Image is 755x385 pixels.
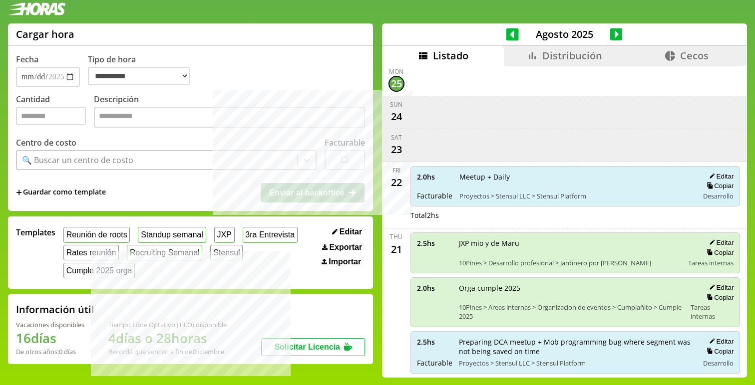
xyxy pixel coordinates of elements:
h1: Cargar hora [16,27,74,41]
span: Templates [16,227,55,238]
span: 10Pines > Areas internas > Organizacion de eventos > Cumplañito > Cumple 2025 [459,303,684,321]
div: Fri [392,166,400,175]
h1: 4 días o 28 horas [108,329,227,347]
span: Orga cumple 2025 [459,283,684,293]
button: 3ra Entrevista [243,227,298,242]
span: Tareas internas [691,303,734,321]
span: Facturable [417,191,452,200]
span: 2.5 hs [417,337,452,347]
span: 2.5 hs [417,238,452,248]
span: Proyectos > Stensul LLC > Stensul Platform [459,192,692,200]
button: Copiar [704,293,734,302]
span: Tareas internas [688,258,734,267]
div: Vacaciones disponibles [16,320,84,329]
div: 22 [388,175,404,191]
span: Preparing DCA meetup + Mob programming bug where segment was not being saved on time [459,337,692,356]
button: Editar [706,238,734,247]
button: JXP [214,227,235,242]
button: Editar [706,283,734,292]
input: Cantidad [16,107,86,125]
span: Solicitar Licencia [274,343,340,351]
h2: Información útil [16,303,94,316]
label: Descripción [94,94,365,130]
button: Editar [329,227,365,237]
span: Facturable [417,358,452,368]
span: Importar [329,257,361,266]
label: Fecha [16,54,38,65]
textarea: Descripción [94,107,365,128]
span: Cecos [680,49,709,62]
div: De otros años: 0 días [16,347,84,356]
button: Editar [706,172,734,181]
span: Desarrollo [703,192,734,200]
div: Total 2 hs [410,210,741,220]
b: Diciembre [192,347,224,356]
button: Editar [706,337,734,346]
div: Mon [389,67,403,76]
span: Listado [433,49,468,62]
img: logotipo [8,2,66,15]
button: Reunión de roots [63,227,130,242]
button: Copiar [704,182,734,190]
button: Copiar [704,248,734,257]
div: 23 [388,142,404,158]
button: Solicitar Licencia [261,338,365,356]
span: Meetup + Daily [459,172,692,182]
button: Rates reunión [63,245,119,260]
button: Exportar [319,242,365,252]
button: Copiar [704,347,734,356]
span: Proyectos > Stensul LLC > Stensul Platform [459,359,692,368]
span: 2.0 hs [417,172,452,182]
select: Tipo de hora [88,67,190,85]
button: Standup semanal [138,227,206,242]
div: 25 [388,76,404,92]
span: JXP mio y de Maru [459,238,682,248]
div: Tiempo Libre Optativo (TiLO) disponible [108,320,227,329]
span: 10Pines > Desarrollo profesional > Jardinero por [PERSON_NAME] [459,258,682,267]
div: scrollable content [382,66,747,376]
div: 24 [388,109,404,125]
span: Desarrollo [703,359,734,368]
span: Exportar [329,243,362,252]
label: Facturable [325,137,365,148]
div: 🔍 Buscar un centro de costo [22,155,133,166]
span: +Guardar como template [16,187,106,198]
span: Editar [340,227,362,236]
span: Distribución [542,49,602,62]
button: Cumple 2025 orga [63,263,135,278]
div: Thu [390,232,402,241]
label: Cantidad [16,94,94,130]
div: 21 [388,241,404,257]
label: Centro de costo [16,137,76,148]
div: Sun [390,100,402,109]
button: Stensul [210,245,243,260]
div: Recordá que vencen a fin de [108,347,227,356]
label: Tipo de hora [88,54,198,87]
div: Sat [391,133,402,142]
button: Recruiting Semanal [127,245,202,260]
span: 2.0 hs [417,283,452,293]
span: Agosto 2025 [519,27,610,41]
span: + [16,187,22,198]
h1: 16 días [16,329,84,347]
